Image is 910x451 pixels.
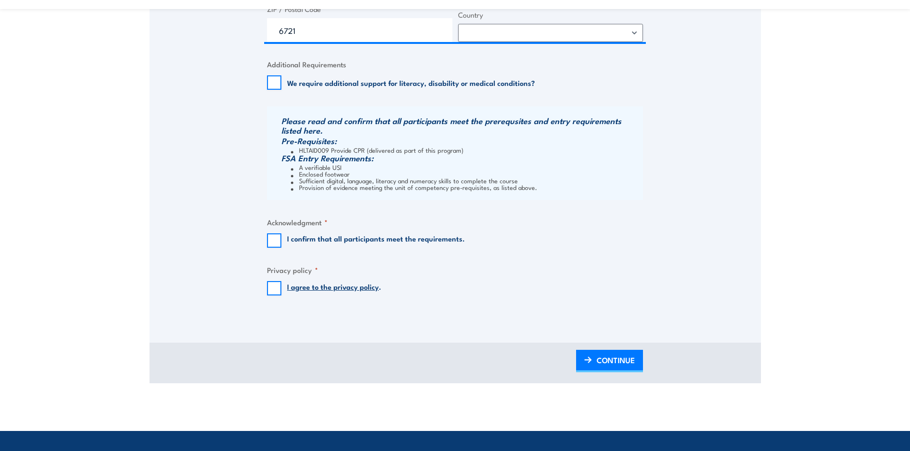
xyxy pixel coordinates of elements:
[291,170,641,177] li: Enclosed footwear
[287,233,465,248] label: I confirm that all participants meet the requirements.
[287,78,535,87] label: We require additional support for literacy, disability or medical conditions?
[287,281,381,295] label: .
[291,164,641,170] li: A verifiable USI
[281,136,641,146] h3: Pre-Requisites:
[291,184,641,190] li: Provision of evidence meeting the unit of competency pre-requisites, as listed above.
[597,347,635,373] span: CONTINUE
[458,10,643,21] label: Country
[267,59,346,70] legend: Additional Requirements
[281,116,641,135] h3: Please read and confirm that all participants meet the prerequsites and entry requirements listed...
[576,350,643,372] a: CONTINUE
[281,153,641,163] h3: FSA Entry Requirements:
[267,4,452,15] label: ZIP / Postal Code
[267,217,328,228] legend: Acknowledgment
[287,281,379,292] a: I agree to the privacy policy
[291,147,641,153] li: HLTAID009 Provide CPR (delivered as part of this program)
[291,177,641,184] li: Sufficient digital, language, literacy and numeracy skills to complete the course
[267,264,318,275] legend: Privacy policy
